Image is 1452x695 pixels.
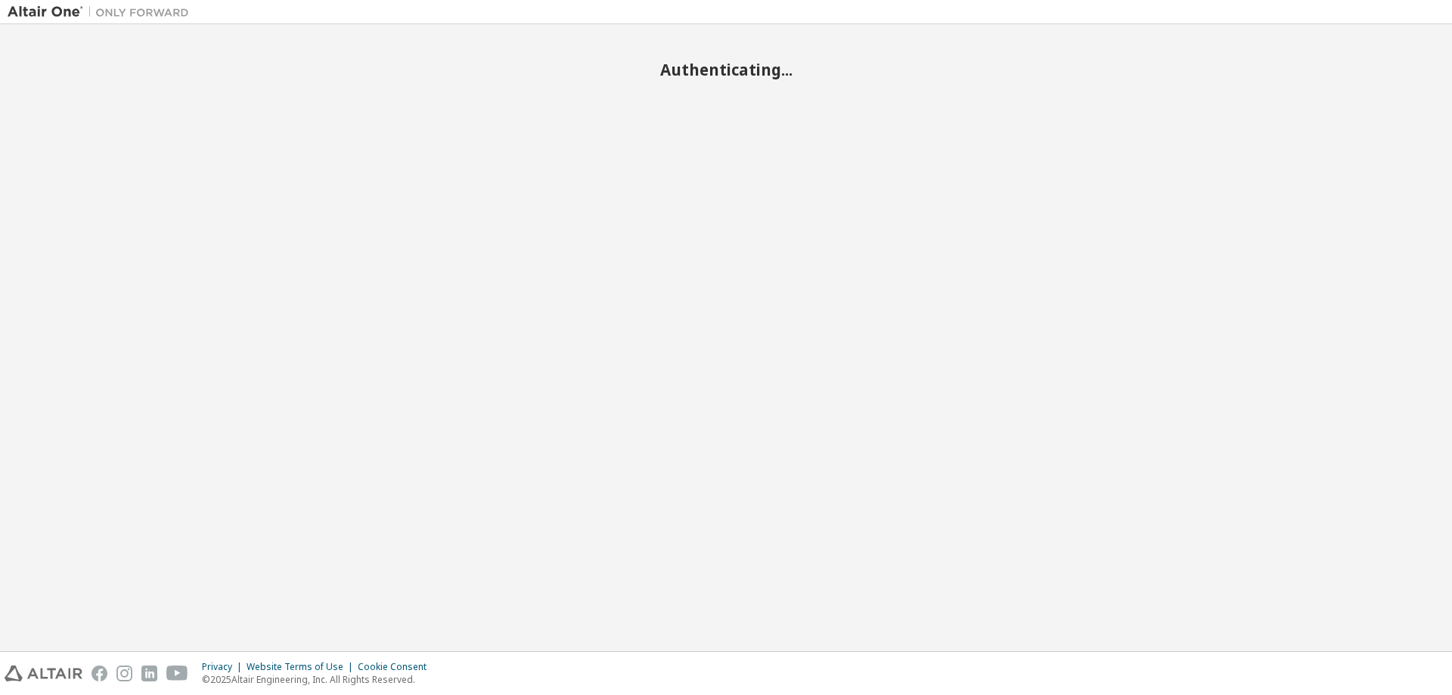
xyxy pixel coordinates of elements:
img: youtube.svg [166,666,188,681]
img: instagram.svg [116,666,132,681]
div: Privacy [202,661,247,673]
div: Cookie Consent [358,661,436,673]
div: Website Terms of Use [247,661,358,673]
img: Altair One [8,5,197,20]
h2: Authenticating... [8,60,1444,79]
img: linkedin.svg [141,666,157,681]
img: altair_logo.svg [5,666,82,681]
img: facebook.svg [92,666,107,681]
p: © 2025 Altair Engineering, Inc. All Rights Reserved. [202,673,436,686]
